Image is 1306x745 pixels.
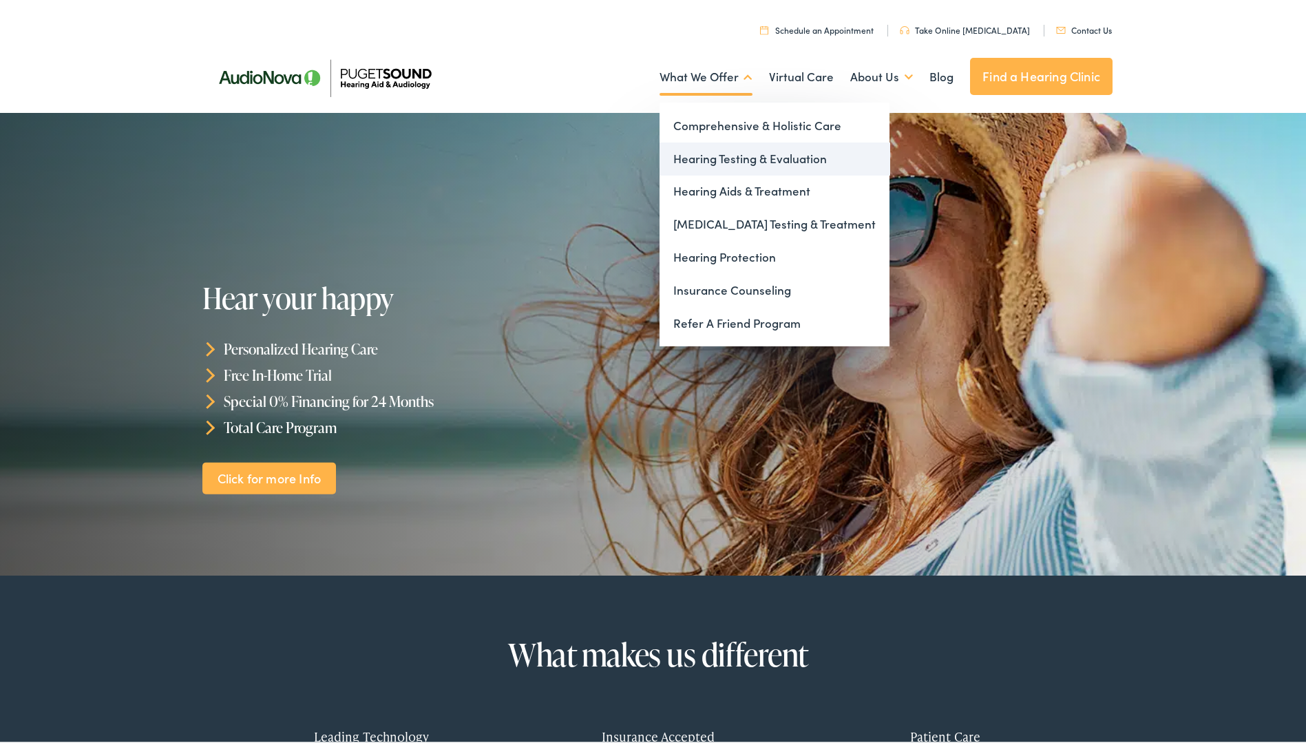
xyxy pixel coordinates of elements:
a: Find a Hearing Clinic [970,55,1113,92]
a: Refer A Friend Program [660,304,889,337]
h2: What makes us different [238,635,1078,669]
a: Schedule an Appointment [760,21,874,33]
a: Insurance Counseling [660,271,889,304]
h1: Hear your happy [202,280,621,311]
a: Hearing Testing & Evaluation [660,140,889,173]
li: Total Care Program [202,411,660,437]
a: Hearing Protection [660,238,889,271]
img: utility icon [1056,24,1066,31]
img: utility icon [900,23,909,32]
a: Click for more Info [202,459,336,492]
li: Special 0% Financing for 24 Months [202,386,660,412]
li: Free In-Home Trial [202,359,660,386]
a: Comprehensive & Holistic Care [660,107,889,140]
a: Take Online [MEDICAL_DATA] [900,21,1030,33]
img: utility icon [760,23,768,32]
a: Virtual Care [769,49,834,100]
a: What We Offer [660,49,752,100]
a: Blog [929,49,954,100]
a: Hearing Aids & Treatment [660,172,889,205]
a: [MEDICAL_DATA] Testing & Treatment [660,205,889,238]
a: Contact Us [1056,21,1112,33]
li: Personalized Hearing Care [202,333,660,359]
a: About Us [850,49,913,100]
